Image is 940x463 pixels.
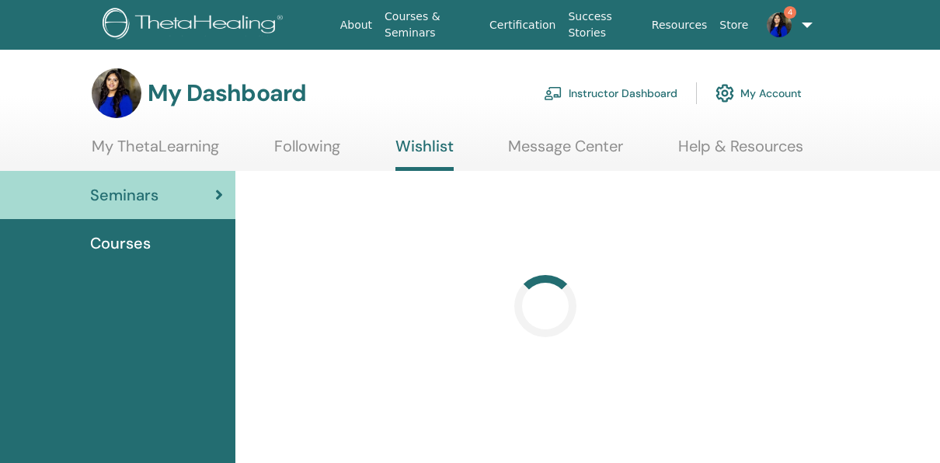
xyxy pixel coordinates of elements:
span: 4 [784,6,796,19]
a: My ThetaLearning [92,137,219,167]
img: default.jpg [92,68,141,118]
a: About [334,11,378,40]
a: Help & Resources [678,137,803,167]
a: Store [713,11,754,40]
a: Courses & Seminars [378,2,483,47]
img: chalkboard-teacher.svg [544,86,562,100]
img: cog.svg [715,80,734,106]
a: Success Stories [562,2,645,47]
a: Following [274,137,340,167]
img: default.jpg [767,12,792,37]
span: Seminars [90,183,158,207]
h3: My Dashboard [148,79,306,107]
a: Instructor Dashboard [544,76,677,110]
img: logo.png [103,8,288,43]
a: Wishlist [395,137,454,171]
a: Certification [483,11,562,40]
a: Message Center [508,137,623,167]
a: Resources [646,11,714,40]
span: Courses [90,231,151,255]
a: My Account [715,76,802,110]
